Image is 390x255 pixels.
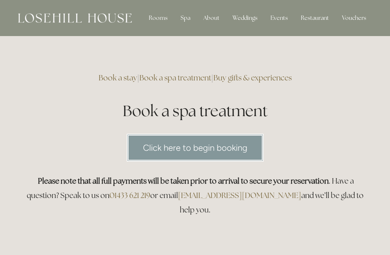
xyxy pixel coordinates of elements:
[22,100,368,122] h1: Book a spa treatment
[175,11,196,25] div: Spa
[265,11,294,25] div: Events
[227,11,263,25] div: Weddings
[22,71,368,85] h3: | |
[295,11,335,25] div: Restaurant
[198,11,225,25] div: About
[22,174,368,217] h3: . Have a question? Speak to us on or email and we’ll be glad to help you.
[336,11,372,25] a: Vouchers
[109,190,150,200] a: 01433 621 219
[178,190,301,200] a: [EMAIL_ADDRESS][DOMAIN_NAME]
[38,176,329,186] strong: Please note that all full payments will be taken prior to arrival to secure your reservation
[213,73,292,83] a: Buy gifts & experiences
[99,73,137,83] a: Book a stay
[127,134,264,162] a: Click here to begin booking
[18,13,132,23] img: Losehill House
[139,73,211,83] a: Book a spa treatment
[143,11,173,25] div: Rooms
